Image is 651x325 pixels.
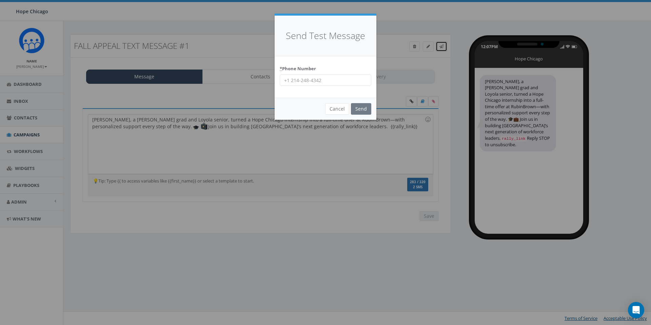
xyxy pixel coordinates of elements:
[325,103,349,115] button: Cancel
[280,63,316,72] label: Phone Number
[628,302,644,318] div: Open Intercom Messenger
[280,65,282,72] abbr: required
[280,74,371,86] input: +1 214-248-4342
[351,103,371,115] input: Send
[285,29,366,42] h4: Send Test Message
